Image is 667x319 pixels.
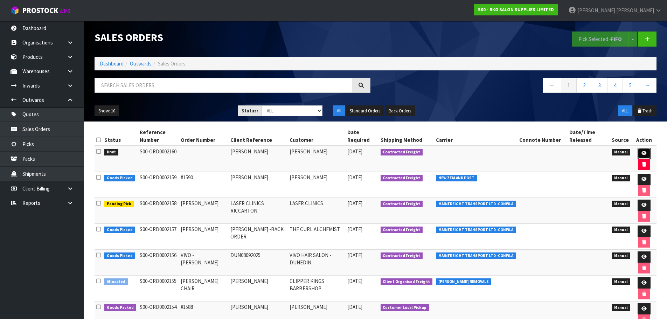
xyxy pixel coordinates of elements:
[288,127,346,146] th: Customer
[616,7,654,14] span: [PERSON_NAME]
[381,201,423,208] span: Contracted Freight
[288,250,346,276] td: VIVO HAIR SALON - DUNEDIN
[138,198,179,224] td: S00-ORD0002158
[242,108,258,114] strong: Status:
[288,146,346,172] td: [PERSON_NAME]
[138,172,179,198] td: S00-ORD0002159
[347,174,362,181] span: [DATE]
[517,127,568,146] th: Connote Number
[612,175,630,182] span: Manual
[381,227,423,234] span: Contracted Freight
[179,250,229,276] td: VIVO - [PERSON_NAME]
[347,148,362,155] span: [DATE]
[347,252,362,258] span: [DATE]
[229,276,288,301] td: [PERSON_NAME]
[95,105,119,117] button: Show: 10
[179,276,229,301] td: [PERSON_NAME] CHAIR
[104,304,136,311] span: Goods Packed
[138,276,179,301] td: S00-ORD0002155
[434,127,517,146] th: Carrier
[346,105,384,117] button: Standard Orders
[229,127,288,146] th: Client Reference
[100,60,124,67] a: Dashboard
[104,201,134,208] span: Pending Pick
[138,224,179,250] td: S00-ORD0002157
[385,105,415,117] button: Back Orders
[95,78,352,93] input: Search sales orders
[138,250,179,276] td: S00-ORD0002156
[333,105,345,117] button: All
[618,105,632,117] button: ALL
[11,6,19,15] img: cube-alt.png
[633,105,656,117] button: Trash
[577,7,615,14] span: [PERSON_NAME]
[612,304,630,311] span: Manual
[436,201,516,208] span: MAINFREIGHT TRANSPORT LTD -CONWLA
[474,4,558,15] a: S00 - RKG SALON SUPPLIES LIMITED
[612,149,630,156] span: Manual
[381,304,429,311] span: Customer Local Pickup
[436,252,516,259] span: MAINFREIGHT TRANSPORT LTD -CONWLA
[612,252,630,259] span: Manual
[607,78,623,93] a: 4
[138,146,179,172] td: S00-ORD0002160
[381,278,433,285] span: Client Organised Freight
[638,78,656,93] a: →
[623,78,638,93] a: 5
[612,278,630,285] span: Manual
[229,250,288,276] td: DUN08092025
[179,172,229,198] td: #1590
[22,6,58,15] span: ProStock
[381,175,423,182] span: Contracted Freight
[179,127,229,146] th: Order Number
[346,127,378,146] th: Date Required
[104,149,118,156] span: Draft
[104,252,135,259] span: Goods Picked
[379,127,435,146] th: Shipping Method
[436,227,516,234] span: MAINFREIGHT TRANSPORT LTD -CONWLA
[478,7,554,13] strong: S00 - RKG SALON SUPPLIES LIMITED
[436,278,491,285] span: [PERSON_NAME] REMOVALS
[229,198,288,224] td: LASER CLINICS RICCARTON
[288,198,346,224] td: LASER CLINICS
[347,226,362,233] span: [DATE]
[104,278,128,285] span: Allocated
[592,78,607,93] a: 3
[130,60,152,67] a: Outwards
[381,78,657,95] nav: Page navigation
[612,201,630,208] span: Manual
[158,60,186,67] span: Sales Orders
[632,127,656,146] th: Action
[179,224,229,250] td: [PERSON_NAME]
[103,127,138,146] th: Status
[288,172,346,198] td: [PERSON_NAME]
[347,200,362,207] span: [DATE]
[138,127,179,146] th: Reference Number
[288,224,346,250] td: THE CURL ALCHEMIST
[288,276,346,301] td: CLIPPER KINGS BARBERSHOP
[543,78,561,93] a: ←
[436,175,477,182] span: NEW ZEALAND POST
[179,198,229,224] td: [PERSON_NAME]
[95,32,370,43] h1: Sales Orders
[572,32,628,47] button: Pick Selected -FIFO
[347,304,362,310] span: [DATE]
[561,78,577,93] a: 1
[104,175,135,182] span: Goods Picked
[60,8,70,14] small: WMS
[610,127,632,146] th: Source
[381,252,423,259] span: Contracted Freight
[381,149,423,156] span: Contracted Freight
[568,127,610,146] th: Date/Time Released
[612,227,630,234] span: Manual
[576,78,592,93] a: 2
[347,278,362,284] span: [DATE]
[229,224,288,250] td: [PERSON_NAME] -BACK ORDER
[611,36,622,42] strong: FIFO
[229,146,288,172] td: [PERSON_NAME]
[229,172,288,198] td: [PERSON_NAME]
[104,227,135,234] span: Goods Picked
